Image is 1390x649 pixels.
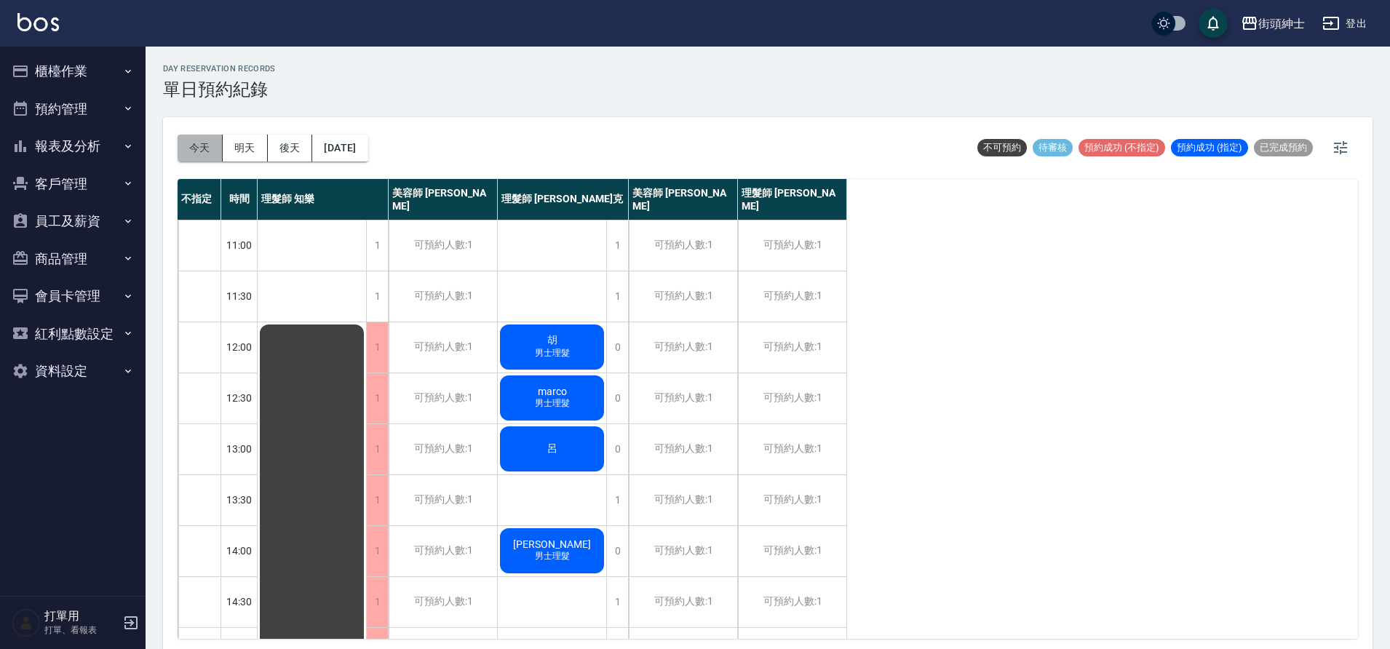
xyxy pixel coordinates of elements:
[221,322,258,373] div: 12:00
[389,424,497,474] div: 可預約人數:1
[606,424,628,474] div: 0
[606,322,628,373] div: 0
[738,475,846,525] div: 可預約人數:1
[389,220,497,271] div: 可預約人數:1
[738,179,847,220] div: 理髮師 [PERSON_NAME]
[389,179,498,220] div: 美容師 [PERSON_NAME]
[221,525,258,576] div: 14:00
[738,526,846,576] div: 可預約人數:1
[629,373,737,423] div: 可預約人數:1
[629,475,737,525] div: 可預約人數:1
[738,271,846,322] div: 可預約人數:1
[178,135,223,162] button: 今天
[389,271,497,322] div: 可預約人數:1
[221,576,258,627] div: 14:30
[312,135,368,162] button: [DATE]
[366,271,388,322] div: 1
[389,322,497,373] div: 可預約人數:1
[223,135,268,162] button: 明天
[389,373,497,423] div: 可預約人數:1
[163,64,276,73] h2: day Reservation records
[366,373,388,423] div: 1
[1033,141,1073,154] span: 待審核
[1171,141,1248,154] span: 預約成功 (指定)
[532,550,573,562] span: 男士理髮
[544,334,560,347] span: 胡
[1079,141,1165,154] span: 預約成功 (不指定)
[221,220,258,271] div: 11:00
[366,322,388,373] div: 1
[12,608,41,637] img: Person
[221,373,258,423] div: 12:30
[498,179,629,220] div: 理髮師 [PERSON_NAME]克
[366,526,388,576] div: 1
[510,538,594,550] span: [PERSON_NAME]
[6,90,140,128] button: 預約管理
[221,423,258,474] div: 13:00
[738,322,846,373] div: 可預約人數:1
[366,424,388,474] div: 1
[366,577,388,627] div: 1
[6,352,140,390] button: 資料設定
[6,127,140,165] button: 報表及分析
[221,179,258,220] div: 時間
[606,475,628,525] div: 1
[44,609,119,624] h5: 打單用
[268,135,313,162] button: 後天
[738,220,846,271] div: 可預約人數:1
[629,220,737,271] div: 可預約人數:1
[44,624,119,637] p: 打單、看報表
[221,474,258,525] div: 13:30
[532,347,573,359] span: 男士理髮
[629,424,737,474] div: 可預約人數:1
[366,475,388,525] div: 1
[629,179,738,220] div: 美容師 [PERSON_NAME]
[221,271,258,322] div: 11:30
[1254,141,1313,154] span: 已完成預約
[535,386,570,397] span: marco
[738,577,846,627] div: 可預約人數:1
[1235,9,1311,39] button: 街頭紳士
[629,271,737,322] div: 可預約人數:1
[389,577,497,627] div: 可預約人數:1
[366,220,388,271] div: 1
[1199,9,1228,38] button: save
[258,179,389,220] div: 理髮師 知樂
[606,577,628,627] div: 1
[6,202,140,240] button: 員工及薪資
[6,240,140,278] button: 商品管理
[6,315,140,353] button: 紅利點數設定
[6,52,140,90] button: 櫃檯作業
[389,526,497,576] div: 可預約人數:1
[6,165,140,203] button: 客戶管理
[6,277,140,315] button: 會員卡管理
[738,424,846,474] div: 可預約人數:1
[178,179,221,220] div: 不指定
[606,271,628,322] div: 1
[738,373,846,423] div: 可預約人數:1
[163,79,276,100] h3: 單日預約紀錄
[629,526,737,576] div: 可預約人數:1
[1258,15,1305,33] div: 街頭紳士
[606,373,628,423] div: 0
[544,442,560,455] span: 呂
[606,526,628,576] div: 0
[1316,10,1373,37] button: 登出
[389,475,497,525] div: 可預約人數:1
[629,577,737,627] div: 可預約人數:1
[17,13,59,31] img: Logo
[977,141,1027,154] span: 不可預約
[629,322,737,373] div: 可預約人數:1
[606,220,628,271] div: 1
[532,397,573,410] span: 男士理髮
